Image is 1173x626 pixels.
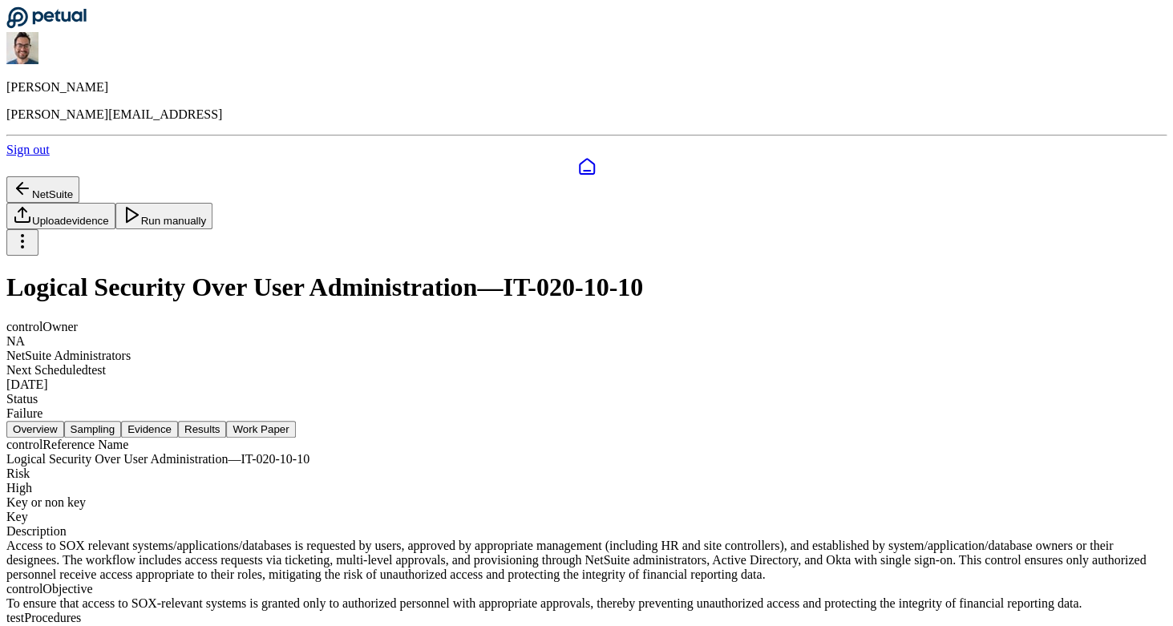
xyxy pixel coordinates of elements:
button: Overview [6,421,64,438]
button: Evidence [121,421,178,438]
div: Failure [6,406,1167,421]
button: Work Paper [226,421,295,438]
p: [PERSON_NAME][EMAIL_ADDRESS] [6,107,1167,122]
img: Eliot Walker [6,32,38,64]
div: Description [6,524,1167,539]
a: Sign out [6,143,50,156]
div: To ensure that access to SOX-relevant systems is granted only to authorized personnel with approp... [6,596,1167,611]
button: Run manually [115,203,213,229]
button: Uploadevidence [6,203,115,229]
div: Risk [6,466,1167,481]
button: Results [178,421,226,438]
div: control Objective [6,582,1167,596]
div: Status [6,392,1167,406]
div: Logical Security Over User Administration — IT-020-10-10 [6,452,1167,466]
div: control Owner [6,320,1167,334]
div: test Procedures [6,611,1167,625]
div: High [6,481,1167,495]
h1: Logical Security Over User Administration — IT-020-10-10 [6,273,1167,302]
div: Access to SOX relevant systems/applications/databases is requested by users, approved by appropri... [6,539,1167,582]
a: Dashboard [6,157,1167,176]
p: [PERSON_NAME] [6,80,1167,95]
span: NA [6,334,25,348]
div: Key or non key [6,495,1167,510]
div: Key [6,510,1167,524]
button: NetSuite [6,176,79,203]
span: NetSuite Administrators [6,349,131,362]
nav: Tabs [6,421,1167,438]
div: [DATE] [6,378,1167,392]
a: Go to Dashboard [6,18,87,31]
div: Next Scheduled test [6,363,1167,378]
button: Sampling [64,421,122,438]
div: control Reference Name [6,438,1167,452]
